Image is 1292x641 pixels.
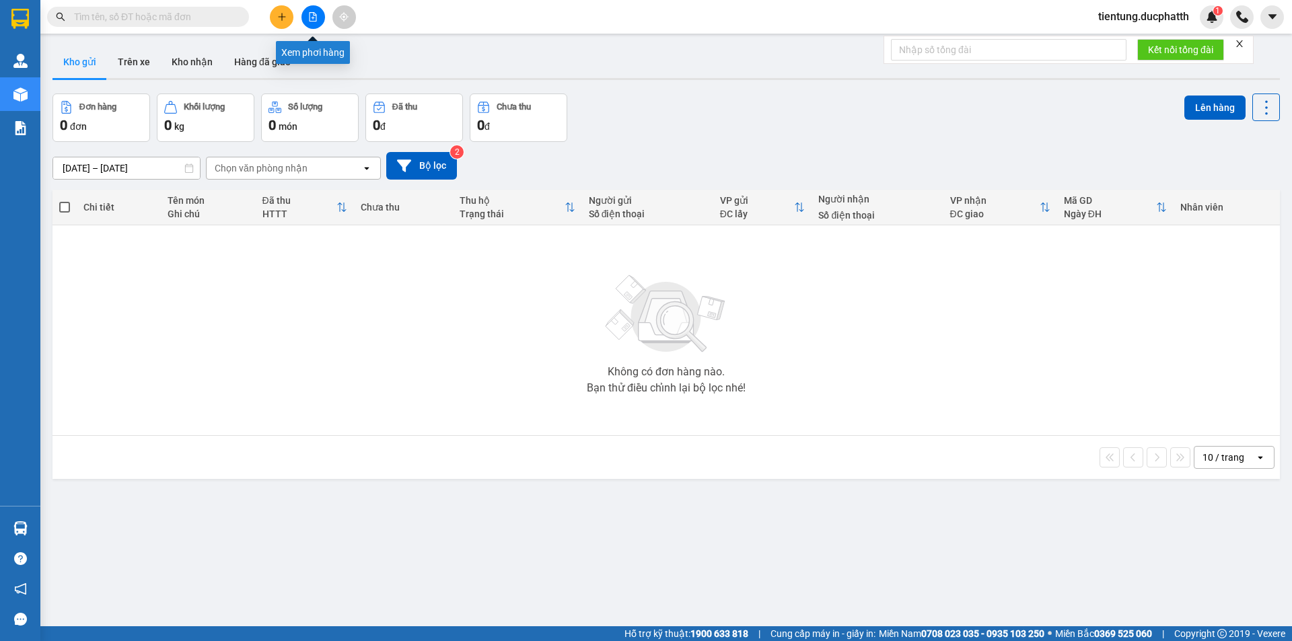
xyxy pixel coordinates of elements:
span: | [1162,626,1164,641]
span: close [1235,39,1244,48]
span: search [56,12,65,22]
img: solution-icon [13,121,28,135]
span: question-circle [14,552,27,565]
img: phone-icon [1236,11,1248,23]
button: plus [270,5,293,29]
span: Miền Nam [879,626,1044,641]
div: Ghi chú [168,209,249,219]
button: aim [332,5,356,29]
input: Tìm tên, số ĐT hoặc mã đơn [74,9,233,24]
span: 0 [268,117,276,133]
svg: open [361,163,372,174]
span: Hỗ trợ kỹ thuật: [624,626,748,641]
span: tientung.ducphatth [1087,8,1200,25]
button: Lên hàng [1184,96,1246,120]
div: VP gửi [720,195,795,206]
img: warehouse-icon [13,521,28,535]
span: notification [14,582,27,595]
span: aim [339,12,349,22]
input: Nhập số tổng đài [891,39,1126,61]
div: Bạn thử điều chỉnh lại bộ lọc nhé! [587,383,746,393]
span: | [758,626,760,641]
div: ĐC giao [950,209,1040,219]
img: icon-new-feature [1206,11,1218,23]
span: file-add [308,12,318,22]
span: Miền Bắc [1055,626,1152,641]
button: Hàng đã giao [223,46,301,78]
button: Trên xe [107,46,161,78]
strong: 0708 023 035 - 0935 103 250 [921,628,1044,639]
span: plus [277,12,287,22]
div: 10 / trang [1203,451,1244,464]
img: warehouse-icon [13,54,28,68]
span: món [279,121,297,132]
span: ⚪️ [1048,631,1052,636]
div: Chưa thu [497,102,531,112]
img: logo-vxr [11,9,29,29]
button: Đơn hàng0đơn [52,93,150,142]
div: Tên món [168,195,249,206]
strong: 0369 525 060 [1094,628,1152,639]
svg: open [1255,452,1266,463]
span: đ [485,121,490,132]
div: ĐC lấy [720,209,795,219]
div: Ngày ĐH [1064,209,1156,219]
div: Chi tiết [83,202,153,213]
span: 1 [1215,6,1220,15]
div: Chưa thu [361,202,446,213]
div: Chọn văn phòng nhận [215,161,308,175]
th: Toggle SortBy [943,190,1057,225]
img: svg+xml;base64,PHN2ZyBjbGFzcz0ibGlzdC1wbHVnX19zdmciIHhtbG5zPSJodHRwOi8vd3d3LnczLm9yZy8yMDAwL3N2Zy... [599,267,733,361]
div: Số lượng [288,102,322,112]
div: Mã GD [1064,195,1156,206]
input: Select a date range. [53,157,200,179]
div: Số điện thoại [818,210,936,221]
span: 0 [60,117,67,133]
button: Đã thu0đ [365,93,463,142]
div: HTTT [262,209,337,219]
span: kg [174,121,184,132]
button: Chưa thu0đ [470,93,567,142]
div: VP nhận [950,195,1040,206]
button: Kết nối tổng đài [1137,39,1224,61]
span: caret-down [1266,11,1279,23]
strong: 1900 633 818 [690,628,748,639]
div: Đơn hàng [79,102,116,112]
span: message [14,613,27,626]
div: Số điện thoại [589,209,707,219]
div: Người nhận [818,194,936,204]
div: Không có đơn hàng nào. [608,367,725,377]
button: file-add [301,5,325,29]
sup: 1 [1213,6,1223,15]
div: Xem phơi hàng [276,41,350,64]
sup: 2 [450,145,464,159]
span: 0 [164,117,172,133]
span: copyright [1217,629,1227,638]
div: Khối lượng [184,102,225,112]
button: Bộ lọc [386,152,457,180]
button: Kho gửi [52,46,107,78]
div: Thu hộ [460,195,565,206]
button: caret-down [1260,5,1284,29]
span: Cung cấp máy in - giấy in: [770,626,875,641]
span: 0 [477,117,485,133]
span: đ [380,121,386,132]
button: Số lượng0món [261,93,359,142]
th: Toggle SortBy [713,190,812,225]
div: Người gửi [589,195,707,206]
span: đơn [70,121,87,132]
img: warehouse-icon [13,87,28,102]
span: Kết nối tổng đài [1148,42,1213,57]
div: Trạng thái [460,209,565,219]
div: Nhân viên [1180,202,1273,213]
th: Toggle SortBy [256,190,355,225]
button: Khối lượng0kg [157,93,254,142]
th: Toggle SortBy [453,190,582,225]
div: Đã thu [262,195,337,206]
div: Đã thu [392,102,417,112]
span: 0 [373,117,380,133]
button: Kho nhận [161,46,223,78]
th: Toggle SortBy [1057,190,1174,225]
